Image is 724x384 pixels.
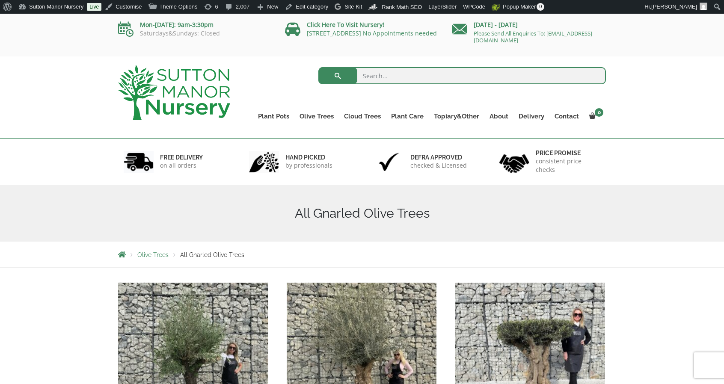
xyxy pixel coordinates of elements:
[118,65,230,120] img: logo
[499,149,529,175] img: 4.jpg
[429,110,484,122] a: Topiary&Other
[253,110,294,122] a: Plant Pots
[285,154,332,161] h6: hand picked
[318,67,606,84] input: Search...
[118,20,272,30] p: Mon-[DATE]: 9am-3:30pm
[410,161,467,170] p: checked & Licensed
[180,251,244,258] span: All Gnarled Olive Trees
[87,3,101,11] a: Live
[386,110,429,122] a: Plant Care
[452,20,606,30] p: [DATE] - [DATE]
[118,206,606,221] h1: All Gnarled Olive Trees
[537,3,544,11] span: 0
[651,3,697,10] span: [PERSON_NAME]
[344,3,362,10] span: Site Kit
[307,29,437,37] a: [STREET_ADDRESS] No Appointments needed
[374,151,404,173] img: 3.jpg
[339,110,386,122] a: Cloud Trees
[536,149,601,157] h6: Price promise
[160,161,203,170] p: on all orders
[410,154,467,161] h6: Defra approved
[137,251,169,258] a: Olive Trees
[513,110,549,122] a: Delivery
[294,110,339,122] a: Olive Trees
[307,21,384,29] a: Click Here To Visit Nursery!
[118,30,272,37] p: Saturdays&Sundays: Closed
[595,108,603,117] span: 0
[474,30,592,44] a: Please Send All Enquiries To: [EMAIL_ADDRESS][DOMAIN_NAME]
[382,4,422,10] span: Rank Math SEO
[549,110,584,122] a: Contact
[484,110,513,122] a: About
[118,251,606,258] nav: Breadcrumbs
[160,154,203,161] h6: FREE DELIVERY
[124,151,154,173] img: 1.jpg
[536,157,601,174] p: consistent price checks
[249,151,279,173] img: 2.jpg
[285,161,332,170] p: by professionals
[584,110,606,122] a: 0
